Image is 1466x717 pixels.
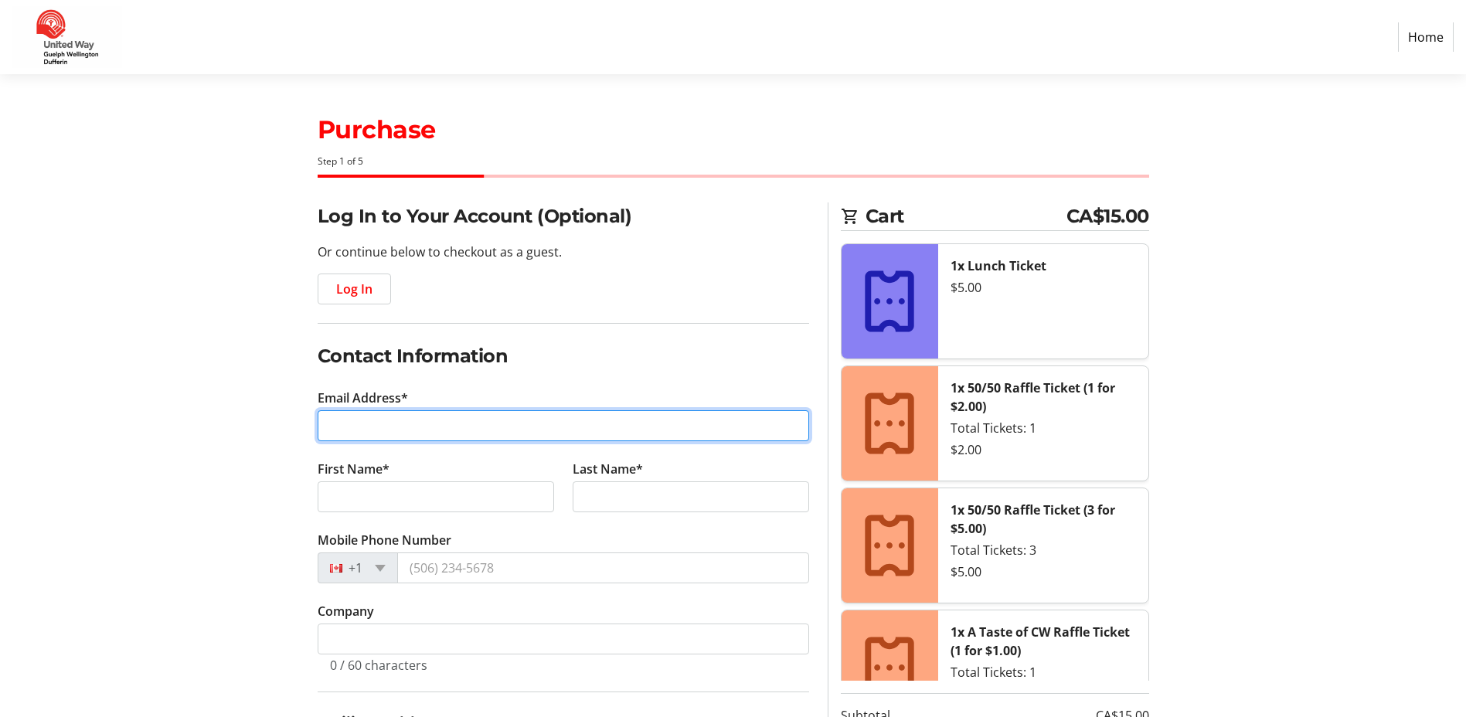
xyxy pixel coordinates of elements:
[951,419,1136,437] div: Total Tickets: 1
[951,541,1136,559] div: Total Tickets: 3
[318,460,389,478] label: First Name*
[318,155,1149,168] div: Step 1 of 5
[951,624,1130,659] strong: 1x A Taste of CW Raffle Ticket (1 for $1.00)
[866,202,1066,230] span: Cart
[1398,22,1454,52] a: Home
[318,274,391,304] button: Log In
[318,243,809,261] p: Or continue below to checkout as a guest.
[951,278,1136,297] div: $5.00
[330,657,427,674] tr-character-limit: 0 / 60 characters
[1066,202,1149,230] span: CA$15.00
[318,202,809,230] h2: Log In to Your Account (Optional)
[336,280,372,298] span: Log In
[12,6,122,68] img: United Way Guelph Wellington Dufferin's Logo
[318,389,408,407] label: Email Address*
[951,501,1115,537] strong: 1x 50/50 Raffle Ticket (3 for $5.00)
[951,562,1136,581] div: $5.00
[951,440,1136,459] div: $2.00
[318,531,451,549] label: Mobile Phone Number
[951,379,1115,415] strong: 1x 50/50 Raffle Ticket (1 for $2.00)
[951,663,1136,681] div: Total Tickets: 1
[318,342,809,370] h2: Contact Information
[318,602,374,620] label: Company
[951,257,1046,274] strong: 1x Lunch Ticket
[573,460,643,478] label: Last Name*
[397,552,809,583] input: (506) 234-5678
[318,111,1149,148] h1: Purchase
